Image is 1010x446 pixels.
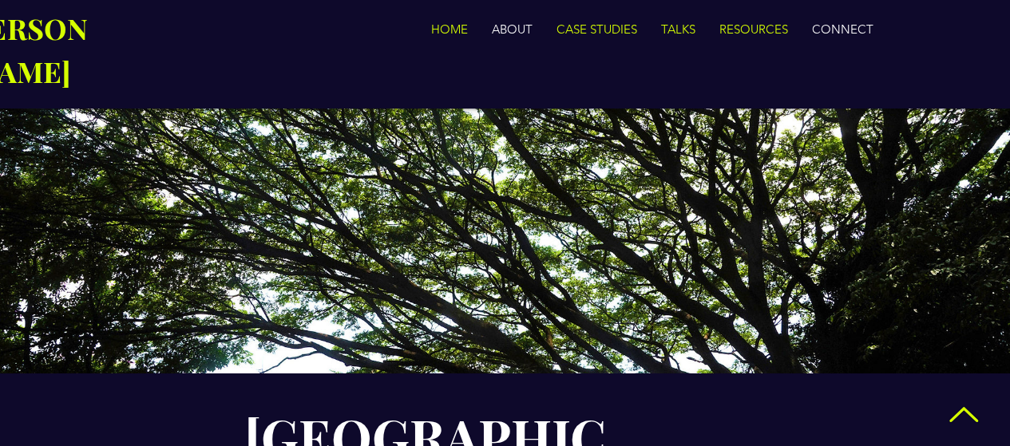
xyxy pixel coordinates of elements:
p: CASE STUDIES [549,14,645,45]
p: TALKS [653,14,703,45]
a: CASE STUDIES [545,14,649,45]
a: CONNECT [800,14,884,45]
nav: Site [243,14,884,45]
p: CONNECT [804,14,881,45]
a: RESOURCES [707,14,800,45]
p: HOME [423,14,476,45]
p: ABOUT [484,14,541,45]
a: HOME [419,14,480,45]
a: TALKS [649,14,707,45]
p: RESOURCES [711,14,796,45]
a: ABOUT [480,14,545,45]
